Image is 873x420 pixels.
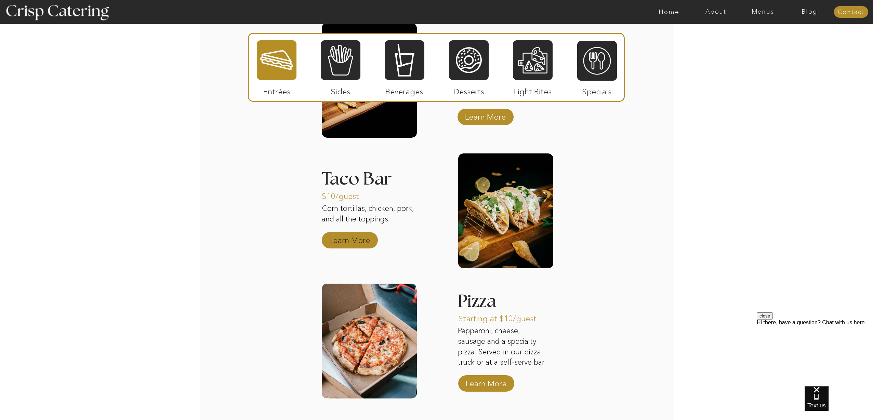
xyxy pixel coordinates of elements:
p: $10/guest [322,185,367,204]
iframe: podium webchat widget prompt [757,312,873,394]
a: Contact [834,9,868,16]
a: Learn More [327,229,372,248]
a: Learn More [463,372,509,392]
p: Desserts [446,80,492,100]
h3: Pizza [458,293,529,312]
a: Learn More [463,105,508,125]
p: Beverages [382,80,427,100]
a: Blog [786,9,833,15]
p: Entrées [254,80,300,100]
p: Starting at $10/guest [458,307,549,327]
a: Menus [739,9,786,15]
p: Sides [318,80,363,100]
p: Pepperoni, cheese, sausage and a specialty pizza. Served in our pizza truck or at a self-serve bar [458,326,549,368]
a: About [692,9,739,15]
h3: Taco Bar [322,170,417,179]
p: Specials [574,80,620,100]
p: Corn tortillas, chicken, pork, and all the toppings [322,203,417,236]
a: Home [646,9,692,15]
iframe: podium webchat widget bubble [805,386,873,420]
p: Light Bites [510,80,556,100]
